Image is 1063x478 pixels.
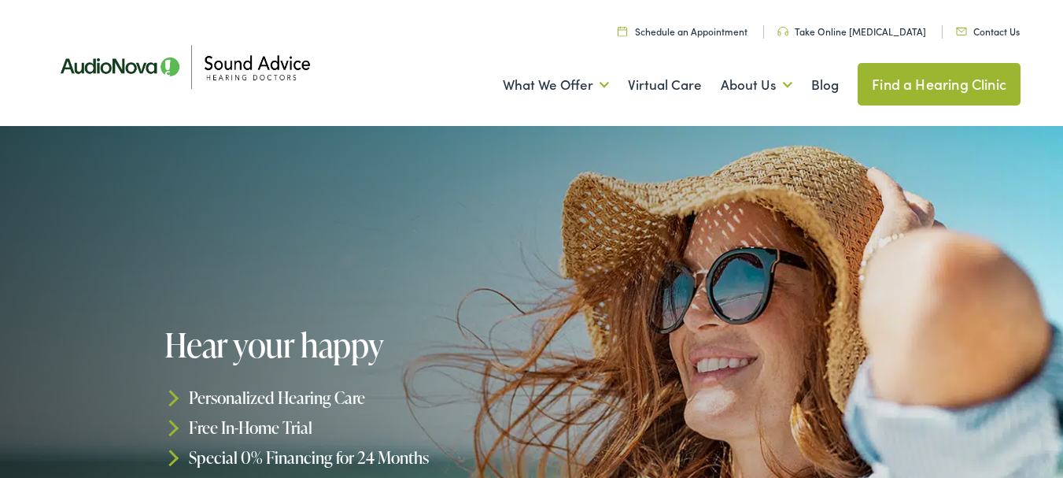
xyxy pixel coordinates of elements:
[164,413,537,443] li: Free In-Home Trial
[618,26,627,36] img: Calendar icon in a unique green color, symbolizing scheduling or date-related features.
[811,56,839,114] a: Blog
[721,56,792,114] a: About Us
[164,327,537,363] h1: Hear your happy
[628,56,702,114] a: Virtual Care
[956,28,967,35] img: Icon representing mail communication in a unique green color, indicative of contact or communicat...
[777,24,926,38] a: Take Online [MEDICAL_DATA]
[164,383,537,413] li: Personalized Hearing Care
[858,63,1021,106] a: Find a Hearing Clinic
[503,56,609,114] a: What We Offer
[618,24,747,38] a: Schedule an Appointment
[777,27,788,36] img: Headphone icon in a unique green color, suggesting audio-related services or features.
[164,443,537,472] li: Special 0% Financing for 24 Months
[956,24,1020,38] a: Contact Us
